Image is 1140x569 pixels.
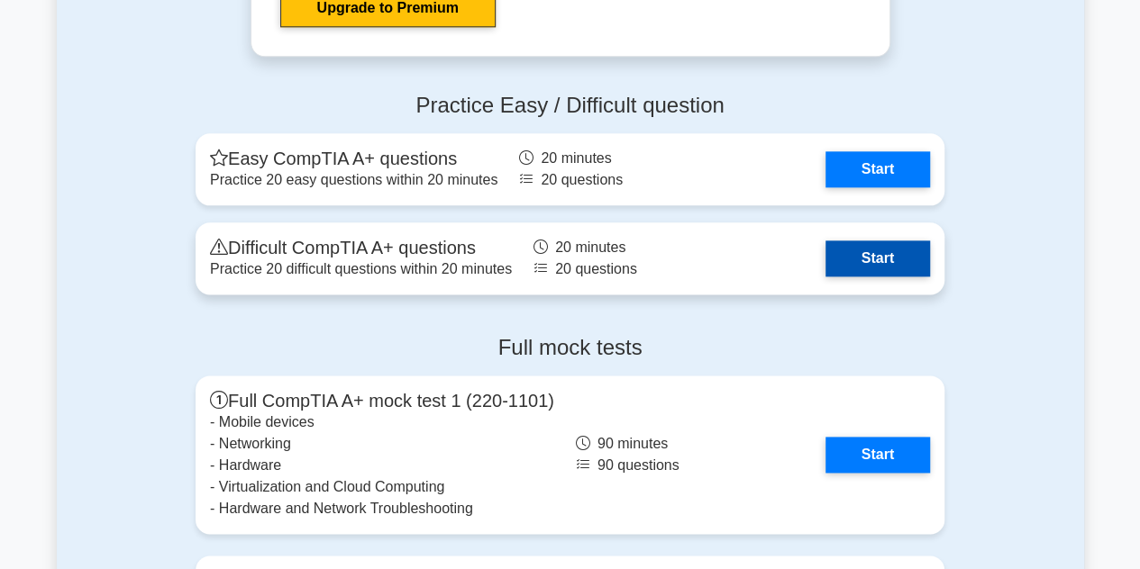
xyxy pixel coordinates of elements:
[196,93,944,119] h4: Practice Easy / Difficult question
[196,335,944,361] h4: Full mock tests
[825,437,930,473] a: Start
[825,151,930,187] a: Start
[825,240,930,276] a: Start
